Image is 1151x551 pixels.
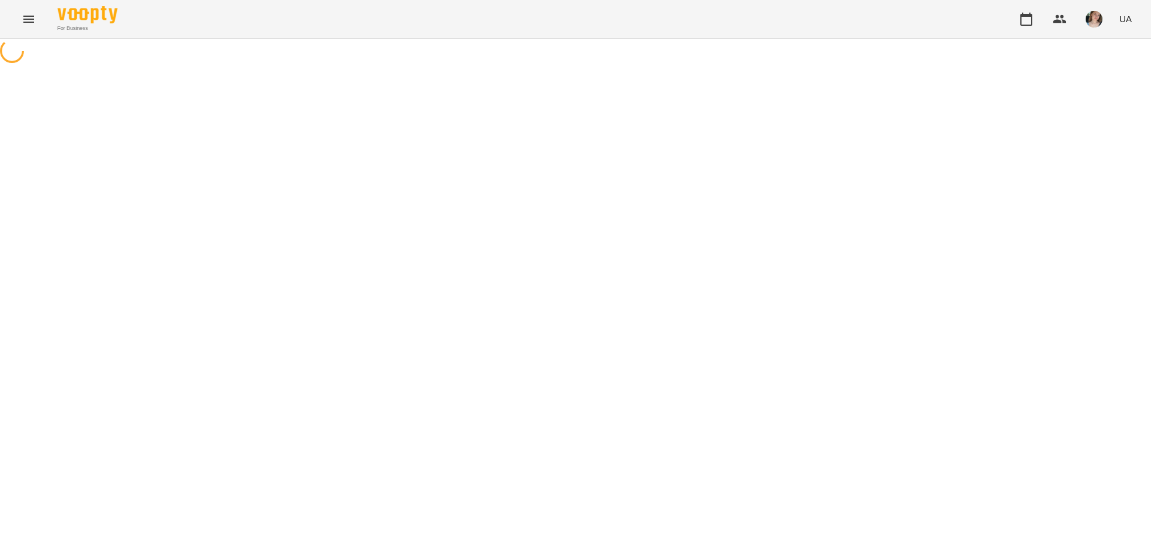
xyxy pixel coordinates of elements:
span: UA [1119,13,1132,25]
img: 6afb9eb6cc617cb6866001ac461bd93f.JPG [1086,11,1102,28]
span: For Business [58,25,117,32]
img: Voopty Logo [58,6,117,23]
button: Menu [14,5,43,34]
button: UA [1114,8,1137,30]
